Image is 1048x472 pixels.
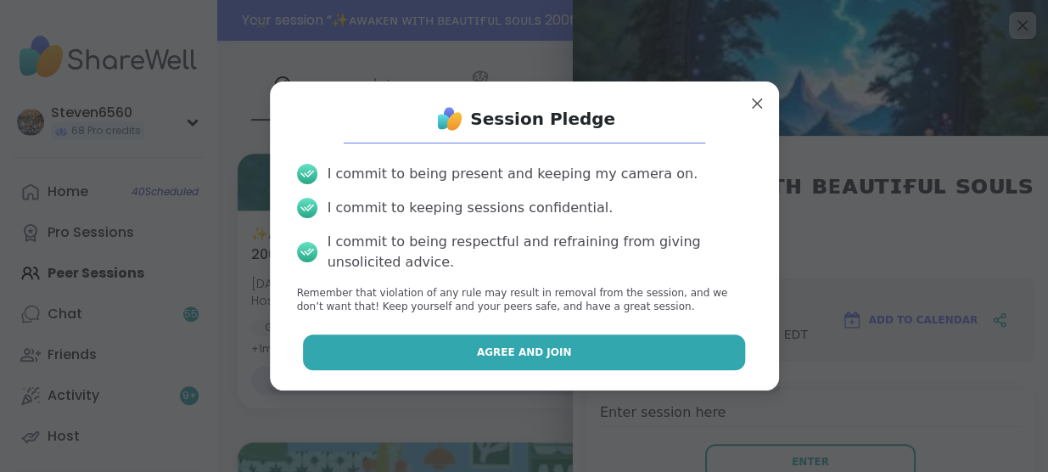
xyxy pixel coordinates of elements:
[297,286,752,315] p: Remember that violation of any rule may result in removal from the session, and we don’t want tha...
[433,102,467,136] img: ShareWell Logo
[328,198,614,218] div: I commit to keeping sessions confidential.
[303,334,745,370] button: Agree and Join
[470,107,615,131] h1: Session Pledge
[328,232,752,273] div: I commit to being respectful and refraining from giving unsolicited advice.
[328,164,698,184] div: I commit to being present and keeping my camera on.
[477,345,572,360] span: Agree and Join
